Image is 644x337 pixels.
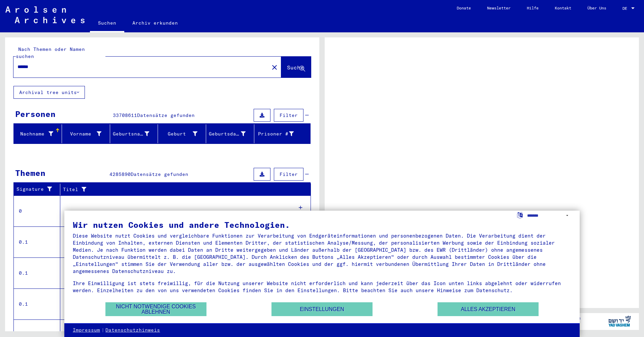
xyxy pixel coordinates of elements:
[17,184,62,195] div: Signature
[527,211,571,220] select: Sprache auswählen
[73,280,571,294] div: Ihre Einwilligung ist stets freiwillig, für die Nutzung unserer Website nicht erforderlich und ka...
[14,226,60,257] td: 0.1
[113,130,150,137] div: Geburtsname
[14,195,60,226] td: 0
[110,124,158,143] mat-header-cell: Geburtsname
[105,302,206,316] button: Nicht notwendige Cookies ablehnen
[209,128,254,139] div: Geburtsdatum
[15,108,56,120] div: Personen
[257,128,302,139] div: Prisoner #
[65,128,110,139] div: Vorname
[137,112,195,118] span: Datensätze gefunden
[158,124,206,143] mat-header-cell: Geburt‏
[15,167,45,179] div: Themen
[287,64,304,71] span: Suche
[90,15,124,32] a: Suchen
[161,130,197,137] div: Geburt‏
[131,171,188,177] span: Datensätze gefunden
[5,6,85,23] img: Arolsen_neg.svg
[109,171,131,177] span: 4285890
[161,128,206,139] div: Geburt‏
[281,57,311,78] button: Suche
[105,327,160,334] a: Datenschutzhinweis
[274,109,303,122] button: Filter
[65,130,101,137] div: Vorname
[73,232,571,275] div: Diese Website nutzt Cookies und vergleichbare Funktionen zur Verarbeitung von Endgeräteinformatio...
[14,257,60,288] td: 0.1
[16,46,85,59] mat-label: Nach Themen oder Namen suchen
[14,124,62,143] mat-header-cell: Nachname
[268,60,281,74] button: Clear
[17,128,62,139] div: Nachname
[17,130,53,137] div: Nachname
[14,288,60,319] td: 0.1
[257,130,294,137] div: Prisoner #
[73,327,100,334] a: Impressum
[206,124,254,143] mat-header-cell: Geburtsdatum
[63,186,297,193] div: Titel
[271,302,373,316] button: Einstellungen
[62,124,110,143] mat-header-cell: Vorname
[516,212,523,218] label: Sprache auswählen
[113,128,158,139] div: Geburtsname
[73,221,571,229] div: Wir nutzen Cookies und andere Technologien.
[17,186,55,193] div: Signature
[274,168,303,181] button: Filter
[254,124,310,143] mat-header-cell: Prisoner #
[280,171,298,177] span: Filter
[607,313,632,330] img: yv_logo.png
[13,86,85,99] button: Archival tree units
[209,130,246,137] div: Geburtsdatum
[124,15,186,31] a: Archiv erkunden
[280,112,298,118] span: Filter
[63,184,304,195] div: Titel
[113,112,137,118] span: 33708611
[622,6,630,11] span: DE
[270,63,279,71] mat-icon: close
[438,302,539,316] button: Alles akzeptieren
